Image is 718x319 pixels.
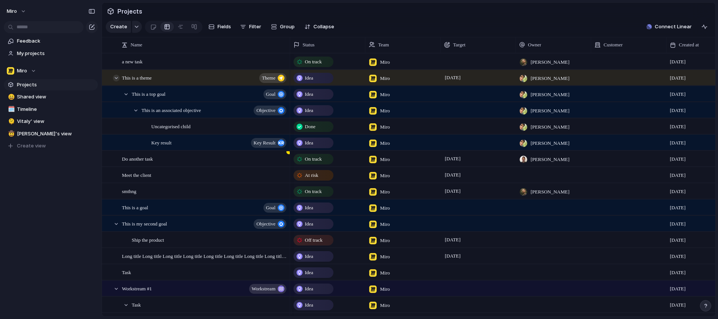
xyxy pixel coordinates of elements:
span: Done [305,123,315,130]
button: goal [263,89,286,99]
span: [DATE] [670,90,686,98]
div: 🫠Vitaly' view [4,116,98,127]
button: 🫠 [7,118,14,125]
div: 🤠[PERSON_NAME]'s view [4,128,98,140]
span: [DATE] [443,252,462,261]
button: Connect Linear [643,21,695,32]
button: Create view [4,140,98,152]
button: 😄 [7,93,14,101]
a: 🗓️Timeline [4,104,98,115]
span: Feedback [17,37,95,45]
span: [DATE] [670,220,686,228]
span: [DATE] [443,170,462,179]
span: Miro [380,285,390,293]
span: Created at [679,41,699,49]
button: 🗓️ [7,106,14,113]
button: theme [259,73,286,83]
span: Fields [218,23,231,31]
span: Projects [17,81,95,89]
button: miro [3,5,30,17]
span: Connect Linear [655,23,692,31]
span: On track [305,155,322,163]
span: Idea [305,139,313,147]
span: [DATE] [670,155,686,163]
span: [DATE] [670,58,686,66]
span: [DATE] [670,107,686,114]
span: Idea [305,253,313,260]
span: Idea [305,90,313,98]
span: Miro [380,253,390,261]
span: [PERSON_NAME]'s view [17,130,95,138]
a: Projects [4,79,98,90]
span: This is a top goal [132,89,166,98]
span: a new task [122,57,143,66]
span: At risk [305,172,318,179]
span: Miro [380,140,390,147]
span: [DATE] [670,236,686,244]
button: key result [251,138,286,148]
span: Miro [380,58,390,66]
span: Create [110,23,127,31]
span: [DATE] [670,285,686,293]
span: Idea [305,285,313,293]
button: Filter [237,21,264,33]
span: [PERSON_NAME] [531,156,569,163]
span: Key result [151,138,172,147]
span: [DATE] [443,235,462,244]
span: goal [266,89,275,100]
span: This is my second goal [122,219,167,228]
button: Group [267,21,298,33]
span: Miro [380,221,390,228]
span: Miro [380,237,390,244]
span: Customer [604,41,623,49]
span: On track [305,188,322,195]
span: Filter [249,23,261,31]
span: Miro [380,156,390,163]
button: Create [106,21,131,33]
a: Feedback [4,35,98,47]
span: Team [378,41,389,49]
span: [PERSON_NAME] [531,188,569,196]
div: 😄Shared view [4,91,98,103]
span: On track [305,58,322,66]
span: [DATE] [670,172,686,179]
span: Idea [305,107,313,114]
span: Miro [380,188,390,196]
span: workstream [252,284,275,294]
span: smthng [122,187,136,195]
span: [PERSON_NAME] [531,58,569,66]
span: [DATE] [670,269,686,276]
button: workstream [249,284,286,294]
button: Fields [205,21,234,33]
span: Vitaly' view [17,118,95,125]
span: Long title Long title Long title Long title Long title Long title Long title Long title Long titl... [122,252,288,260]
span: Miro [380,123,390,131]
span: Target [453,41,465,49]
a: My projects [4,48,98,59]
span: Miro [380,302,390,309]
button: Collapse [301,21,337,33]
span: This is an associated objective [141,106,201,114]
span: [PERSON_NAME] [531,75,569,82]
span: [DATE] [670,139,686,147]
span: Group [280,23,295,31]
span: Off track [305,236,322,244]
span: key result [254,138,275,148]
span: Miro [380,204,390,212]
span: Status [303,41,315,49]
span: Name [131,41,142,49]
span: Miro [17,67,27,75]
span: [PERSON_NAME] [531,123,569,131]
span: objective [256,219,275,229]
span: Task [122,268,131,276]
span: Idea [305,204,313,212]
span: theme [262,73,275,83]
button: goal [263,203,286,213]
span: Projects [116,5,144,18]
span: Idea [305,220,313,228]
button: objective [254,106,286,115]
span: [DATE] [670,253,686,260]
span: Miro [380,269,390,277]
span: Shared view [17,93,95,101]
